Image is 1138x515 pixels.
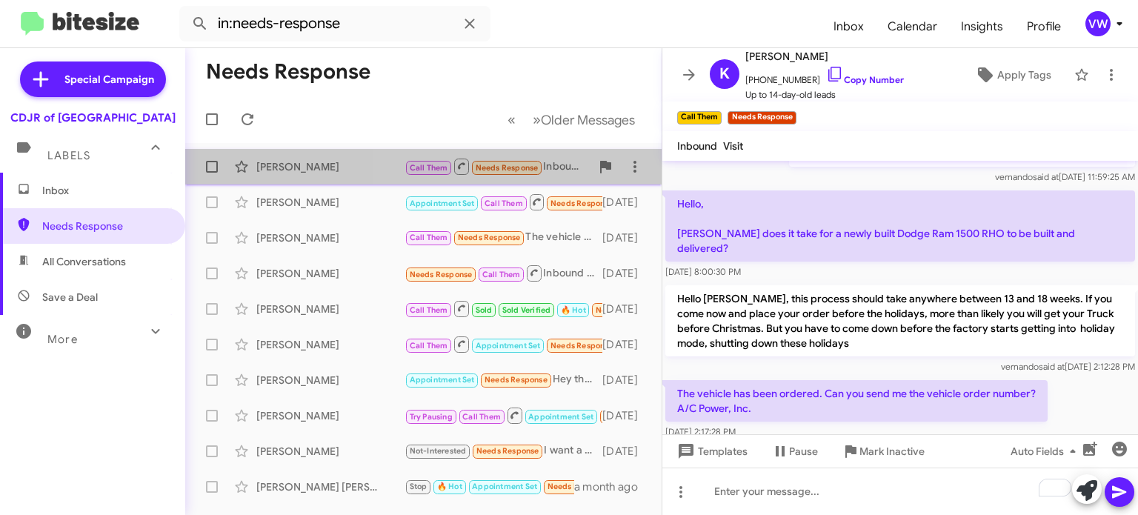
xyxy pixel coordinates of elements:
span: Labels [47,149,90,162]
span: Not-Interested [410,446,467,456]
div: [DATE] [602,302,650,316]
span: Needs Response [476,163,539,173]
span: Call Them [482,270,521,279]
div: Hey there i told you to send the pics and info of the new scackpack sunroof you said you have and... [405,371,602,388]
span: Needs Response [550,341,613,350]
span: Call Them [410,305,448,315]
div: 4432641822 [405,193,602,211]
div: [DATE] [602,266,650,281]
span: Needs Response [458,233,521,242]
input: Search [179,6,490,41]
a: Inbox [822,5,876,48]
span: Appointment Set [410,199,475,208]
span: Sold Verified [502,305,551,315]
span: Call Them [462,412,501,422]
span: More [47,333,78,346]
div: [PERSON_NAME] [256,266,405,281]
span: [DATE] 8:00:30 PM [665,266,741,277]
button: Previous [499,104,525,135]
h1: Needs Response [206,60,370,84]
span: Pause [789,438,818,465]
a: Profile [1015,5,1073,48]
span: Needs Response [596,305,659,315]
div: [PERSON_NAME] [PERSON_NAME] [256,479,405,494]
button: Mark Inactive [830,438,936,465]
div: [PERSON_NAME] [256,230,405,245]
span: Special Campaign [64,72,154,87]
small: Call Them [677,111,722,124]
span: Mark Inactive [859,438,925,465]
button: Next [524,104,644,135]
div: You're welcome [405,299,602,318]
div: Inbound Call [405,406,602,425]
span: Needs Response [550,199,613,208]
div: On the way now but have to leave by 3 [405,478,574,495]
span: Call Them [485,199,523,208]
span: 🔥 Hot [561,305,586,315]
button: vw [1073,11,1122,36]
div: [PERSON_NAME] [256,408,405,423]
a: Copy Number [826,74,904,85]
div: [DATE] [602,230,650,245]
div: [DATE] [602,195,650,210]
small: Needs Response [728,111,796,124]
span: vernando [DATE] 11:59:25 AM [995,171,1135,182]
div: [PERSON_NAME] [256,302,405,316]
span: Appointment Set [528,412,593,422]
nav: Page navigation example [499,104,644,135]
button: Templates [662,438,759,465]
span: [PERSON_NAME] [745,47,904,65]
div: [PERSON_NAME] [256,444,405,459]
p: Hello [PERSON_NAME], this process should take anywhere between 13 and 18 weeks. If you come now a... [665,285,1135,356]
span: [PHONE_NUMBER] [745,65,904,87]
div: The vehicle has been ordered. Can you send me the vehicle order number? A/C Power, Inc. [405,229,602,246]
span: Appointment Set [476,341,541,350]
span: « [508,110,516,129]
div: [PERSON_NAME] [256,337,405,352]
span: Stop [410,482,427,491]
span: vernando [DATE] 2:12:28 PM [1001,361,1135,372]
span: Inbox [42,183,168,198]
div: [PERSON_NAME] [256,373,405,388]
span: Call Them [410,163,448,173]
div: [DATE] [602,444,650,459]
div: [PERSON_NAME] [256,195,405,210]
button: Pause [759,438,830,465]
span: 🔥 Hot [437,482,462,491]
span: » [533,110,541,129]
span: Apply Tags [997,62,1051,88]
div: Inbound Call [405,264,602,282]
span: Try Pausing [410,412,453,422]
span: Up to 14-day-old leads [745,87,904,102]
button: Apply Tags [958,62,1067,88]
span: Inbound [677,139,717,153]
div: CDJR of [GEOGRAPHIC_DATA] [10,110,176,125]
div: Inbound Call [405,157,590,176]
div: Inbound Call [405,335,602,353]
span: Needs Response [485,375,548,385]
div: [PERSON_NAME] [256,159,405,174]
p: Hello, [PERSON_NAME] does it take for a newly built Dodge Ram 1500 RHO to be built and delivered? [665,190,1135,262]
div: [DATE] [602,373,650,388]
span: Auto Fields [1011,438,1082,465]
button: Auto Fields [999,438,1094,465]
span: Sold [476,305,493,315]
span: Needs Response [548,482,610,491]
span: Older Messages [541,112,635,128]
a: Calendar [876,5,949,48]
span: Needs Response [476,446,539,456]
span: Templates [674,438,748,465]
span: [DATE] 2:17:28 PM [665,426,736,437]
p: The vehicle has been ordered. Can you send me the vehicle order number? A/C Power, Inc. [665,380,1048,422]
span: Save a Deal [42,290,98,305]
div: I want a otd price [405,442,602,459]
div: vw [1085,11,1111,36]
div: [DATE] [602,337,650,352]
a: Special Campaign [20,62,166,97]
a: Insights [949,5,1015,48]
span: Call Them [410,233,448,242]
